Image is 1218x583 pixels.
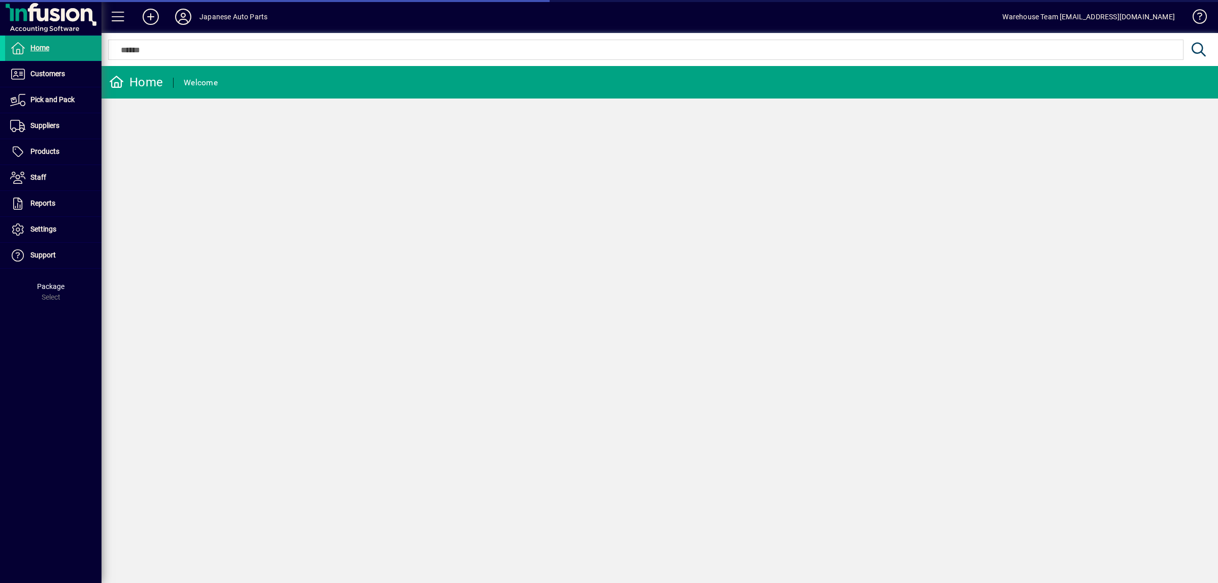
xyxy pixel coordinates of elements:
[5,191,101,216] a: Reports
[30,199,55,207] span: Reports
[5,139,101,165] a: Products
[30,44,49,52] span: Home
[167,8,199,26] button: Profile
[30,225,56,233] span: Settings
[30,173,46,181] span: Staff
[1002,9,1175,25] div: Warehouse Team [EMAIL_ADDRESS][DOMAIN_NAME]
[37,282,64,290] span: Package
[5,217,101,242] a: Settings
[199,9,267,25] div: Japanese Auto Parts
[30,121,59,129] span: Suppliers
[30,95,75,104] span: Pick and Pack
[30,70,65,78] span: Customers
[5,243,101,268] a: Support
[30,147,59,155] span: Products
[30,251,56,259] span: Support
[1185,2,1205,35] a: Knowledge Base
[5,113,101,139] a: Suppliers
[134,8,167,26] button: Add
[5,87,101,113] a: Pick and Pack
[109,74,163,90] div: Home
[5,165,101,190] a: Staff
[184,75,218,91] div: Welcome
[5,61,101,87] a: Customers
